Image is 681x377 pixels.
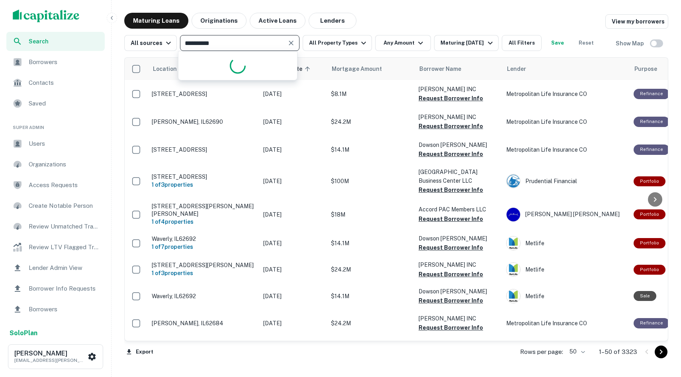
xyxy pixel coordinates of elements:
[566,346,586,357] div: 50
[263,177,323,186] p: [DATE]
[148,58,259,80] th: Location
[327,58,415,80] th: Mortgage Amount
[29,242,100,252] span: Review LTV Flagged Transactions
[29,99,100,108] span: Saved
[6,155,105,174] div: Organizations
[124,346,155,358] button: Export
[124,13,188,29] button: Maturing Loans
[434,35,498,51] button: Maturing [DATE]
[506,174,626,188] div: Prudential Financial
[419,121,483,131] button: Request Borrower Info
[502,35,542,51] button: All Filters
[10,328,37,338] a: SoloPlan
[419,243,483,252] button: Request Borrower Info
[152,242,255,251] h6: 1 of 7 properties
[124,35,177,51] button: All sources
[419,185,483,195] button: Request Borrower Info
[263,319,323,328] p: [DATE]
[286,37,297,49] button: Clear
[331,292,411,301] p: $14.1M
[13,10,80,22] img: capitalize-logo.png
[655,346,667,358] button: Go to next page
[507,64,526,74] span: Lender
[152,217,255,226] h6: 1 of 4 properties
[375,35,431,51] button: Any Amount
[29,160,100,169] span: Organizations
[641,313,681,352] iframe: Chat Widget
[506,117,626,126] p: Metropolitan Life Insurance CO
[6,217,105,236] a: Review Unmatched Transactions
[192,13,247,29] button: Originations
[419,85,498,94] p: [PERSON_NAME] INC
[14,357,86,364] p: [EMAIL_ADDRESS][PERSON_NAME][DOMAIN_NAME]
[634,209,665,219] div: This is a portfolio loan with 4 properties
[507,174,520,188] img: picture
[419,296,483,305] button: Request Borrower Info
[6,196,105,215] a: Create Notable Person
[29,222,100,231] span: Review Unmatched Transactions
[634,145,669,154] div: This loan purpose was for refinancing
[6,94,105,113] a: Saved
[419,234,498,243] p: Dowson [PERSON_NAME]
[6,32,105,51] a: Search
[440,38,495,48] div: Maturing [DATE]
[152,293,255,300] p: Waverly, IL62692
[332,64,392,74] span: Mortgage Amount
[634,176,665,186] div: This is a portfolio loan with 3 properties
[634,318,669,328] div: This loan purpose was for refinancing
[506,319,626,328] p: Metropolitan Life Insurance CO
[6,279,105,298] a: Borrower Info Requests
[419,287,498,296] p: Dowson [PERSON_NAME]
[605,14,668,29] a: View my borrowers
[152,146,255,153] p: [STREET_ADDRESS]
[152,90,255,98] p: [STREET_ADDRESS]
[6,320,105,340] a: Email Testing
[331,319,411,328] p: $24.2M
[331,90,411,98] p: $8.1M
[6,258,105,277] a: Lender Admin View
[263,90,323,98] p: [DATE]
[419,205,498,214] p: Accord PAC Members LLC
[152,203,255,217] p: [STREET_ADDRESS][PERSON_NAME][PERSON_NAME]
[153,64,177,74] span: Location
[616,39,645,48] h6: Show Map
[14,350,86,357] h6: [PERSON_NAME]
[152,262,255,269] p: [STREET_ADDRESS][PERSON_NAME]
[506,90,626,98] p: Metropolitan Life Insurance CO
[152,118,255,125] p: [PERSON_NAME], IL62690
[419,323,483,332] button: Request Borrower Info
[29,284,100,293] span: Borrower Info Requests
[415,58,502,80] th: Borrower Name
[419,260,498,269] p: [PERSON_NAME] INC
[6,53,105,72] a: Borrowers
[634,265,665,275] div: This is a portfolio loan with 3 properties
[419,149,483,159] button: Request Borrower Info
[419,168,498,185] p: [GEOGRAPHIC_DATA] Business Center LLC
[6,176,105,195] a: Access Requests
[6,73,105,92] div: Contacts
[506,236,626,250] div: Metlife
[507,289,520,303] img: picture
[331,117,411,126] p: $24.2M
[6,134,105,153] a: Users
[331,210,411,219] p: $18M
[634,64,657,74] span: Purpose
[599,347,637,357] p: 1–50 of 3323
[419,94,483,103] button: Request Borrower Info
[506,289,626,303] div: Metlife
[29,263,100,273] span: Lender Admin View
[8,344,103,369] button: [PERSON_NAME][EMAIL_ADDRESS][PERSON_NAME][DOMAIN_NAME]
[6,300,105,319] a: Borrowers
[29,57,100,67] span: Borrowers
[545,35,570,51] button: Save your search to get updates of matches that match your search criteria.
[10,329,37,337] strong: Solo Plan
[506,207,626,222] div: [PERSON_NAME] [PERSON_NAME]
